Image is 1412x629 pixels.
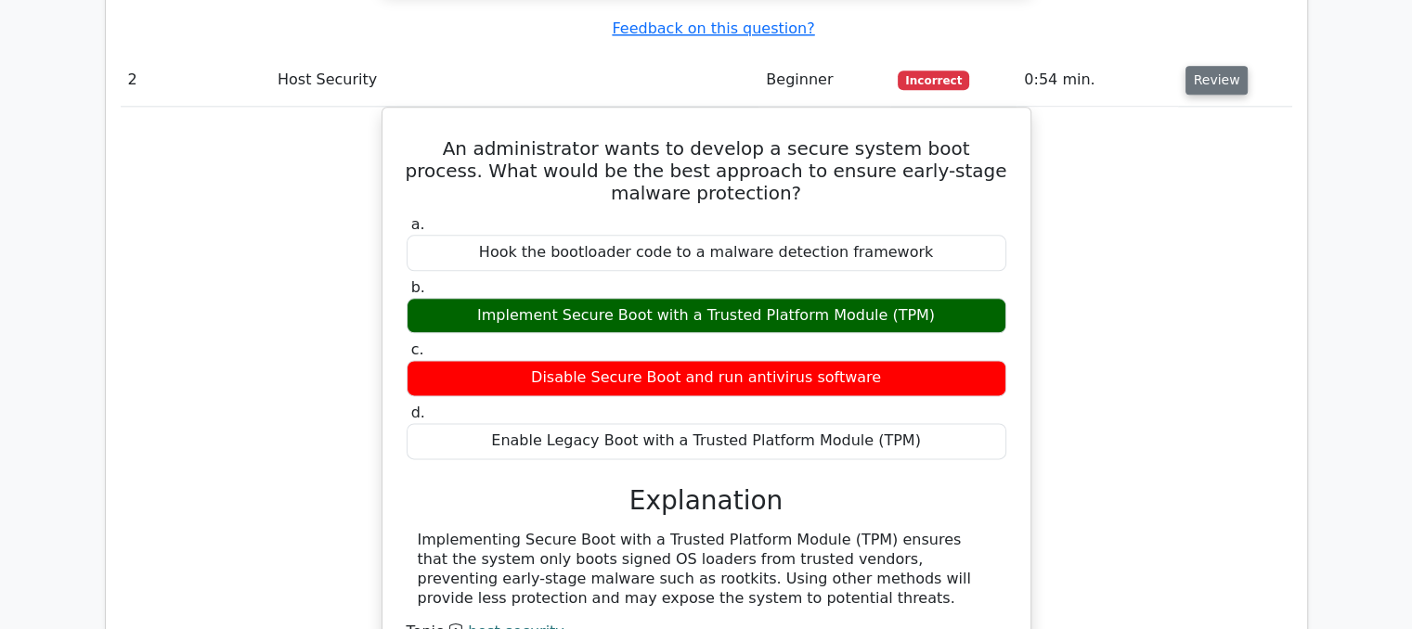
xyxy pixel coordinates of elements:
div: Implementing Secure Boot with a Trusted Platform Module (TPM) ensures that the system only boots ... [418,531,995,608]
div: Hook the bootloader code to a malware detection framework [407,235,1006,271]
button: Review [1185,66,1249,95]
div: Enable Legacy Boot with a Trusted Platform Module (TPM) [407,423,1006,459]
h3: Explanation [418,485,995,517]
td: Host Security [270,54,758,107]
span: c. [411,340,424,358]
a: Feedback on this question? [612,19,814,37]
div: Implement Secure Boot with a Trusted Platform Module (TPM) [407,298,1006,334]
div: Disable Secure Boot and run antivirus software [407,360,1006,396]
span: b. [411,278,425,296]
td: 2 [121,54,270,107]
td: Beginner [758,54,890,107]
h5: An administrator wants to develop a secure system boot process. What would be the best approach t... [405,137,1008,204]
span: d. [411,404,425,421]
span: Incorrect [898,71,969,89]
td: 0:54 min. [1017,54,1177,107]
span: a. [411,215,425,233]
